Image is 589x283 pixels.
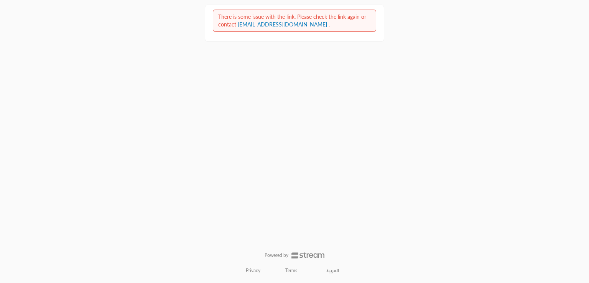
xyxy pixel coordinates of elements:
a: العربية [322,265,343,277]
a: Terms [285,268,297,274]
a: [EMAIL_ADDRESS][DOMAIN_NAME] [236,21,329,28]
div: There is some issue with the link. Please check the link again or contact . [218,13,371,28]
a: Privacy [246,268,260,274]
p: Powered by [265,252,288,258]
